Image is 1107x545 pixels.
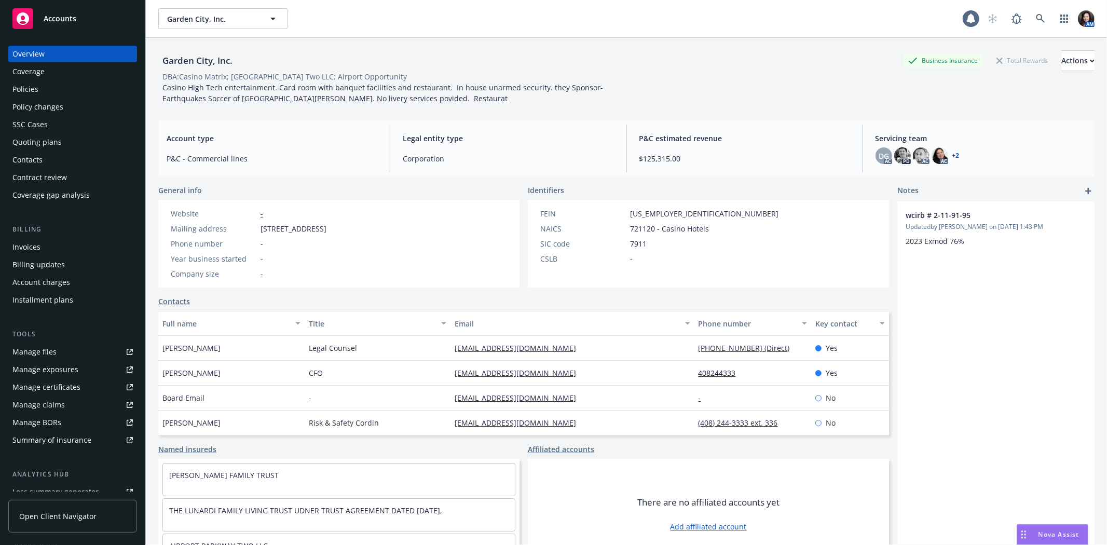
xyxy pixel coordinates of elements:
div: Drag to move [1017,525,1030,544]
a: - [261,209,263,219]
a: Contract review [8,169,137,186]
a: Accounts [8,4,137,33]
button: Key contact [811,311,889,336]
a: Contacts [8,152,137,168]
span: Updated by [PERSON_NAME] on [DATE] 1:43 PM [906,222,1086,231]
button: Title [305,311,451,336]
div: wcirb # 2-11-91-95Updatedby [PERSON_NAME] on [DATE] 1:43 PM2023 Exmod 76% [897,201,1095,255]
a: Loss summary generator [8,484,137,500]
a: Account charges [8,274,137,291]
a: Named insureds [158,444,216,455]
div: Total Rewards [991,54,1053,67]
img: photo [1078,10,1095,27]
span: Manage exposures [8,361,137,378]
div: Garden City, Inc. [158,54,237,67]
span: No [826,392,836,403]
div: Quoting plans [12,134,62,151]
a: Installment plans [8,292,137,308]
div: Phone number [699,318,796,329]
span: 7911 [630,238,647,249]
div: Manage claims [12,397,65,413]
div: FEIN [540,208,626,219]
a: [PERSON_NAME] FAMILY TRUST [169,470,279,480]
span: wcirb # 2-11-91-95 [906,210,1059,221]
a: Manage claims [8,397,137,413]
span: Open Client Navigator [19,511,97,522]
span: - [261,268,263,279]
a: [PHONE_NUMBER] (Direct) [699,343,798,353]
a: Search [1030,8,1051,29]
div: SSC Cases [12,116,48,133]
span: Nova Assist [1038,530,1079,539]
img: photo [913,147,930,164]
a: Contacts [158,296,190,307]
a: Billing updates [8,256,137,273]
div: Company size [171,268,256,279]
a: Report a Bug [1006,8,1027,29]
span: Board Email [162,392,204,403]
span: Account type [167,133,377,144]
span: Accounts [44,15,76,23]
div: Email [455,318,678,329]
span: DG [879,151,889,161]
span: There are no affiliated accounts yet [637,496,780,509]
div: Year business started [171,253,256,264]
a: Switch app [1054,8,1075,29]
button: Phone number [694,311,811,336]
span: Corporation [403,153,613,164]
a: [EMAIL_ADDRESS][DOMAIN_NAME] [455,368,584,378]
a: Affiliated accounts [528,444,594,455]
div: Account charges [12,274,70,291]
button: Actions [1061,50,1095,71]
a: add [1082,185,1095,197]
div: Loss summary generator [12,484,99,500]
span: 2023 Exmod 76% [906,236,964,246]
span: - [630,253,633,264]
span: [PERSON_NAME] [162,367,221,378]
span: Legal Counsel [309,343,357,353]
a: [EMAIL_ADDRESS][DOMAIN_NAME] [455,418,584,428]
div: Policies [12,81,38,98]
a: Coverage [8,63,137,80]
div: Contract review [12,169,67,186]
a: [EMAIL_ADDRESS][DOMAIN_NAME] [455,343,584,353]
div: Mailing address [171,223,256,234]
div: Summary of insurance [12,432,91,448]
span: [US_EMPLOYER_IDENTIFICATION_NUMBER] [630,208,778,219]
span: Identifiers [528,185,564,196]
a: THE LUNARDI FAMILY LIVING TRUST UDNER TRUST AGREEMENT DATED [DATE], [169,506,442,515]
span: Legal entity type [403,133,613,144]
span: Garden City, Inc. [167,13,257,24]
div: NAICS [540,223,626,234]
button: Garden City, Inc. [158,8,288,29]
span: 721120 - Casino Hotels [630,223,709,234]
div: Business Insurance [903,54,983,67]
div: SIC code [540,238,626,249]
a: Summary of insurance [8,432,137,448]
button: Full name [158,311,305,336]
div: Phone number [171,238,256,249]
span: - [261,238,263,249]
div: Manage exposures [12,361,78,378]
span: Notes [897,185,919,197]
span: Casino High Tech entertainment. Card room with banquet facilities and restaurant. In house unarme... [162,83,605,103]
a: (408) 244-3333 ext. 336 [699,418,786,428]
div: Installment plans [12,292,73,308]
a: Add affiliated account [671,521,747,532]
div: Website [171,208,256,219]
div: Actions [1061,51,1095,71]
a: Policies [8,81,137,98]
div: Billing updates [12,256,65,273]
a: +2 [952,153,960,159]
a: [EMAIL_ADDRESS][DOMAIN_NAME] [455,393,584,403]
div: Tools [8,329,137,339]
div: Coverage [12,63,45,80]
span: - [261,253,263,264]
div: Manage BORs [12,414,61,431]
a: Start snowing [982,8,1003,29]
span: [PERSON_NAME] [162,343,221,353]
span: Risk & Safety Cordin [309,417,379,428]
div: DBA: Casino Matrix; [GEOGRAPHIC_DATA] Two LLC; Airport Opportunity [162,71,407,82]
div: Billing [8,224,137,235]
div: CSLB [540,253,626,264]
